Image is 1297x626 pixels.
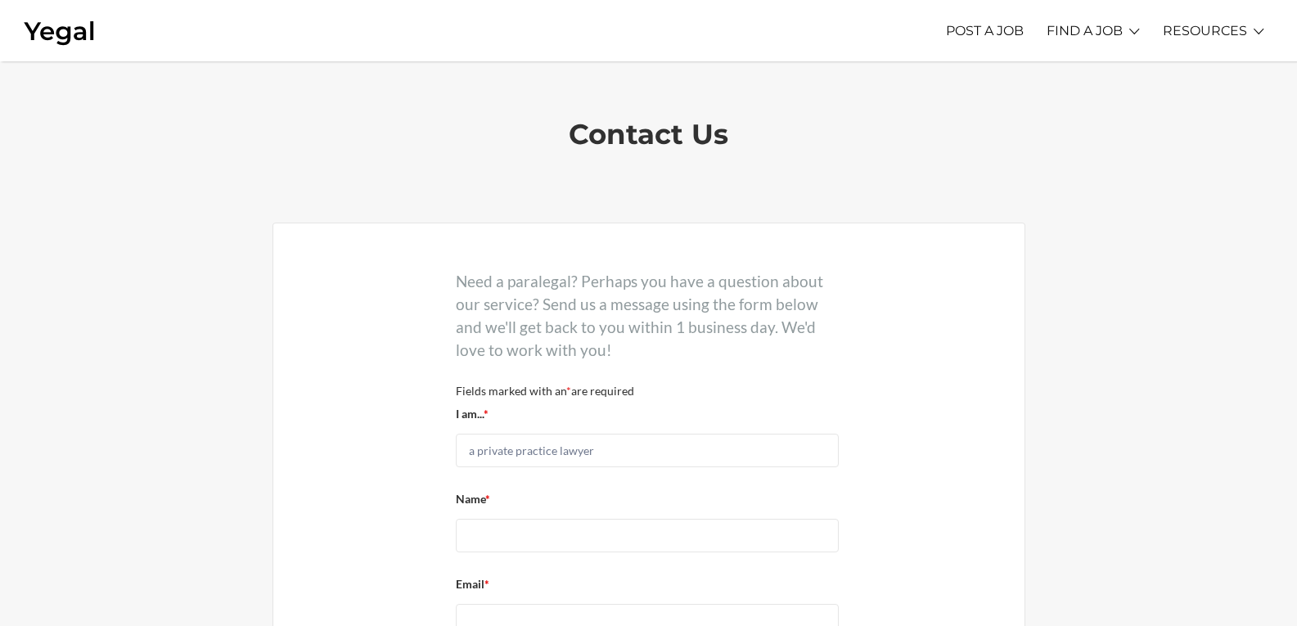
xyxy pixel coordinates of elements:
a: POST A JOB [946,8,1024,53]
a: RESOURCES [1163,8,1247,53]
label: I am... [456,403,489,426]
a: FIND A JOB [1047,8,1123,53]
div: Fields marked with an are required [456,380,840,403]
label: Name [456,488,490,511]
span: Need a paralegal? Perhaps you have a question about our service? Send us a message using the form... [456,272,823,359]
label: Email [456,573,489,596]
